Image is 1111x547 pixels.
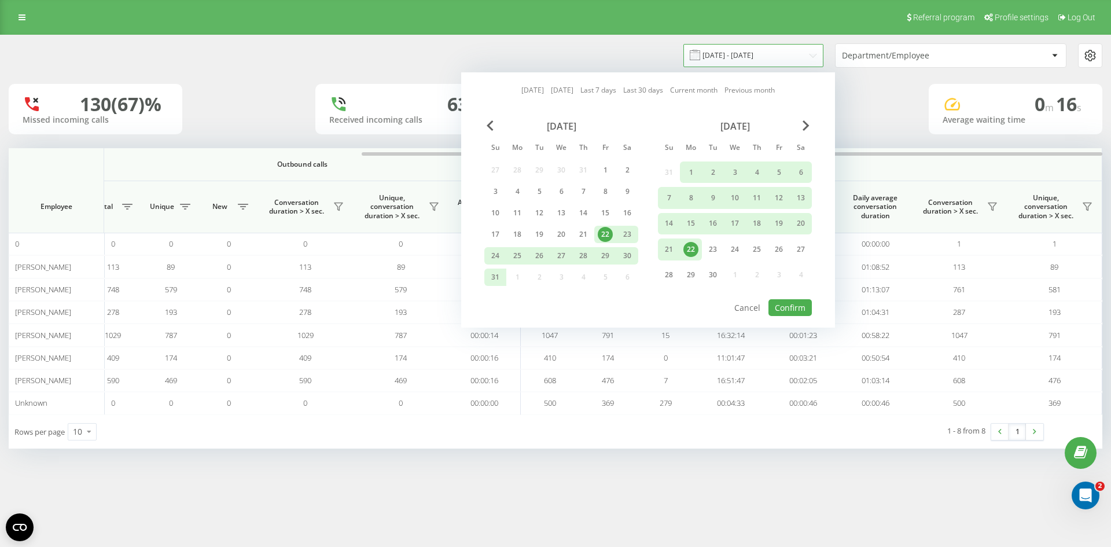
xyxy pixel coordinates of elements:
[694,392,767,414] td: 00:04:33
[727,216,742,231] div: 17
[602,353,614,363] span: 174
[484,269,506,286] div: Sun Aug 31, 2025
[724,85,775,96] a: Previous month
[107,375,119,386] span: 590
[702,238,724,260] div: Tue Sep 23, 2025
[771,242,786,257] div: 26
[724,238,746,260] div: Wed Sep 24, 2025
[658,238,680,260] div: Sun Sep 21, 2025
[951,330,967,340] span: 1047
[790,213,812,234] div: Sat Sep 20, 2025
[447,93,468,115] div: 63
[995,13,1049,22] span: Profile settings
[488,227,503,242] div: 17
[705,190,720,205] div: 9
[509,140,526,157] abbr: Monday
[15,262,71,272] span: [PERSON_NAME]
[528,204,550,222] div: Tue Aug 12, 2025
[488,184,503,199] div: 3
[572,226,594,243] div: Thu Aug 21, 2025
[448,255,521,278] td: 00:00:18
[395,375,407,386] span: 469
[167,262,175,272] span: 89
[15,375,71,386] span: [PERSON_NAME]
[726,140,744,157] abbr: Wednesday
[793,190,808,205] div: 13
[580,85,616,96] a: Last 7 days
[724,213,746,234] div: Wed Sep 17, 2025
[683,267,698,282] div: 29
[227,353,231,363] span: 0
[953,353,965,363] span: 410
[1095,482,1105,491] span: 2
[917,198,984,216] span: Conversation duration > Х sec.
[299,284,311,295] span: 748
[724,187,746,208] div: Wed Sep 10, 2025
[506,183,528,200] div: Mon Aug 4, 2025
[727,165,742,180] div: 3
[839,392,911,414] td: 00:00:46
[532,184,547,199] div: 5
[594,161,616,179] div: Fri Aug 1, 2025
[767,369,839,392] td: 00:02:05
[680,187,702,208] div: Mon Sep 8, 2025
[705,267,720,282] div: 30
[620,248,635,263] div: 30
[1013,193,1079,221] span: Unique, conversation duration > Х sec.
[767,324,839,346] td: 00:01:23
[576,248,591,263] div: 28
[506,226,528,243] div: Mon Aug 18, 2025
[658,265,680,286] div: Sun Sep 28, 2025
[1072,482,1099,509] iframe: Intercom live chat
[6,513,34,541] button: Open CMP widget
[576,227,591,242] div: 21
[15,238,19,249] span: 0
[107,353,119,363] span: 409
[395,284,407,295] span: 579
[1049,307,1061,317] span: 193
[767,392,839,414] td: 00:00:46
[554,184,569,199] div: 6
[702,213,724,234] div: Tue Sep 16, 2025
[227,262,231,272] span: 0
[1049,284,1061,295] span: 581
[839,324,911,346] td: 00:58:22
[506,247,528,265] div: Mon Aug 25, 2025
[598,184,613,199] div: 8
[664,353,668,363] span: 0
[694,369,767,392] td: 16:51:47
[359,193,425,221] span: Unique, conversation duration > Х sec.
[395,330,407,340] span: 787
[702,265,724,286] div: Tue Sep 30, 2025
[107,262,119,272] span: 113
[111,398,115,408] span: 0
[660,140,678,157] abbr: Sunday
[165,330,177,340] span: 787
[165,307,177,317] span: 193
[165,284,177,295] span: 579
[457,198,512,216] span: Average waiting time
[724,161,746,183] div: Wed Sep 3, 2025
[73,426,82,438] div: 10
[913,13,974,22] span: Referral program
[487,140,504,157] abbr: Sunday
[484,204,506,222] div: Sun Aug 10, 2025
[768,187,790,208] div: Fri Sep 12, 2025
[484,183,506,200] div: Sun Aug 3, 2025
[165,375,177,386] span: 469
[1049,375,1061,386] span: 476
[550,183,572,200] div: Wed Aug 6, 2025
[484,226,506,243] div: Sun Aug 17, 2025
[506,204,528,222] div: Mon Aug 11, 2025
[448,369,521,392] td: 00:00:16
[790,238,812,260] div: Sat Sep 27, 2025
[553,140,570,157] abbr: Wednesday
[488,248,503,263] div: 24
[616,161,638,179] div: Sat Aug 2, 2025
[661,330,669,340] span: 15
[768,299,812,316] button: Confirm
[395,307,407,317] span: 193
[532,227,547,242] div: 19
[771,216,786,231] div: 19
[1077,101,1081,114] span: s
